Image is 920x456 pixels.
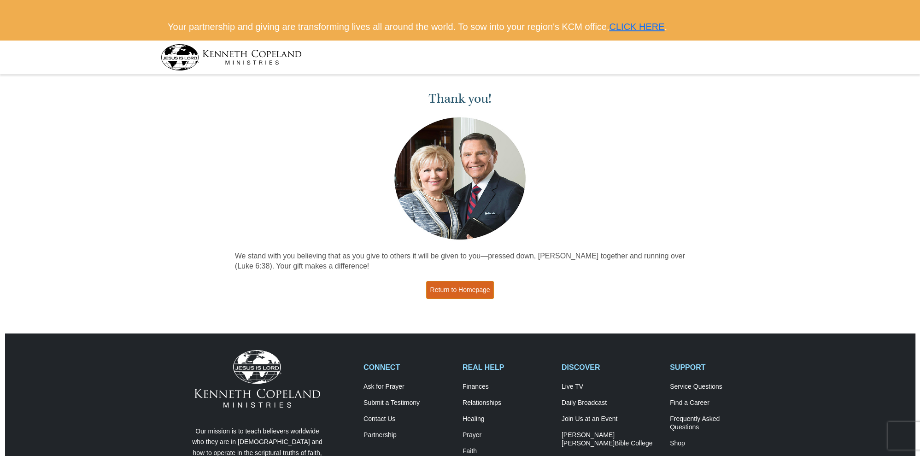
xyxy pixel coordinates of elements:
span: Bible College [615,439,653,447]
img: Kenneth Copeland Ministries [194,350,320,407]
a: Relationships [463,399,552,407]
a: Daily Broadcast [562,399,660,407]
a: Shop [670,439,759,448]
a: Healing [463,415,552,423]
h2: DISCOVER [562,363,660,372]
a: Prayer [463,431,552,439]
a: Partnership [363,431,453,439]
a: Find a Career [670,399,759,407]
h2: SUPPORT [670,363,759,372]
a: Faith [463,447,552,456]
a: Live TV [562,383,660,391]
a: Ask for Prayer [363,383,453,391]
h2: REAL HELP [463,363,552,372]
img: Kenneth and Gloria [392,115,528,242]
img: kcm-header-logo.svg [161,44,302,70]
h2: CONNECT [363,363,453,372]
a: CLICK HERE [609,22,664,32]
a: Return to Homepage [426,281,494,299]
a: [PERSON_NAME] [PERSON_NAME]Bible College [562,431,660,448]
a: Contact Us [363,415,453,423]
a: Frequently AskedQuestions [670,415,759,432]
p: We stand with you believing that as you give to others it will be given to you—pressed down, [PER... [235,251,686,272]
div: Your partnership and giving are transforming lives all around the world. To sow into your region'... [161,13,759,41]
a: Service Questions [670,383,759,391]
a: Finances [463,383,552,391]
h1: Thank you! [235,91,686,106]
a: Join Us at an Event [562,415,660,423]
a: Submit a Testimony [363,399,453,407]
